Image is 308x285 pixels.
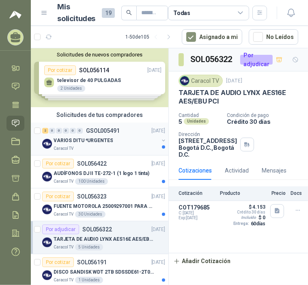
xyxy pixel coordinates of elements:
p: SOL056422 [77,161,107,166]
div: Por cotizar [42,192,74,201]
div: 0 [70,128,76,134]
div: Solicitudes de nuevos compradoresPor cotizarSOL056114[DATE] televisor de 40 PULGADAS2 UnidadesPor... [31,48,168,107]
img: Logo peakr [9,10,22,19]
p: AUDÍFONOS DJ II TE-272-1 (1 logo 1 tinta) [54,170,149,177]
h3: SOL056322 [190,53,234,66]
img: Company Logo [42,139,52,149]
p: Caracol TV [54,277,73,283]
div: 0 [63,128,69,134]
p: Caracol TV [54,145,73,152]
p: [DATE] [151,226,165,233]
span: C: [DATE] [179,211,215,216]
button: Añadir Cotización [169,253,235,270]
a: Por cotizarSOL056422[DATE] Company LogoAUDÍFONOS DJ II TE-272-1 (1 logo 1 tinta)Caracol TV100 Uni... [31,155,168,188]
p: [DATE] [226,77,242,85]
p: COT179685 [179,204,215,211]
p: Producto [220,190,240,196]
div: Actividad [225,166,249,175]
div: 0 [77,128,83,134]
span: search [126,10,132,15]
p: 5 [179,118,182,125]
button: Asignado a mi [182,29,242,45]
p: Cantidad [179,112,220,118]
span: 19 [102,8,115,18]
p: Caracol TV [54,211,73,218]
p: Dirección [179,132,237,137]
p: Caracol TV [54,244,73,250]
p: Caracol TV [54,178,73,185]
button: Solicitudes de nuevos compradores [34,52,165,58]
div: 1 - 50 de 105 [125,30,175,43]
p: DISCO SANDISK WDT 2TB SDSSDE61-2T00-G25 [54,268,155,276]
p: TARJETA DE AUDIO LYNX AES16E AES/EBU PCI [54,235,155,243]
div: 0 [49,128,55,134]
p: $ 4.153 [249,204,265,210]
div: 30 Unidades [75,211,106,218]
img: Company Logo [42,205,52,214]
img: Company Logo [42,172,52,181]
p: SOL056322 [82,227,112,232]
a: Por cotizarSOL056323[DATE] Company LogoFUENTE MOTOROLA 25009297001 PARA EP450Caracol TV30 Unidades [31,188,168,221]
img: Company Logo [180,76,189,85]
p: Precio [245,190,286,196]
div: Cotizaciones [179,166,212,175]
div: 100 Unidades [75,178,108,185]
p: [DATE] [151,127,165,135]
div: 1 Unidades [75,277,103,283]
button: No Leídos [249,29,298,45]
a: 2 0 0 0 0 0 GSOL005491[DATE] Company LogoVARIOS DITU *URGENTESCaracol TV [42,126,167,152]
p: $ 0 [258,215,265,220]
p: GSOL005491 [86,128,120,134]
p: FUENTE MOTOROLA 25009297001 PARA EP450 [54,203,155,210]
p: Crédito 30 días [237,210,265,214]
p: [STREET_ADDRESS] Bogotá D.C. , Bogotá D.C. [179,137,237,158]
p: Cotización [179,190,215,196]
div: Unidades [184,118,209,125]
p: SOL056191 [77,259,107,265]
div: Incluido [239,214,258,221]
p: [DATE] [151,193,165,201]
div: Por adjudicar [240,55,273,65]
p: [DATE] [151,160,165,168]
img: Company Logo [42,270,52,280]
div: Por cotizar [42,257,74,267]
p: 60 días [251,221,265,227]
div: Caracol TV [179,75,223,87]
h1: Mis solicitudes [58,1,96,25]
p: VARIOS DITU *URGENTES [54,137,113,145]
div: 0 [56,128,62,134]
span: Exp: [DATE] [179,216,215,220]
div: 5 Unidades [75,244,103,250]
p: SOL056323 [77,194,107,199]
p: Condición de pago [227,112,305,118]
div: Todas [173,9,190,17]
img: Company Logo [42,237,52,247]
div: Por cotizar [42,159,74,168]
div: Por adjudicar [42,225,79,234]
div: 2 [42,128,48,134]
p: TARJETA DE AUDIO LYNX AES16E AES/EBU PCI [179,89,298,106]
div: Mensajes [262,166,286,175]
a: Por adjudicarSOL056322[DATE] Company LogoTARJETA DE AUDIO LYNX AES16E AES/EBU PCICaracol TV5 Unid... [31,221,168,254]
span: Entrega: [233,221,249,226]
p: Docs [291,190,307,196]
p: [DATE] [151,259,165,266]
p: Crédito 30 días [227,118,305,125]
div: Solicitudes de tus compradores [31,107,168,123]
